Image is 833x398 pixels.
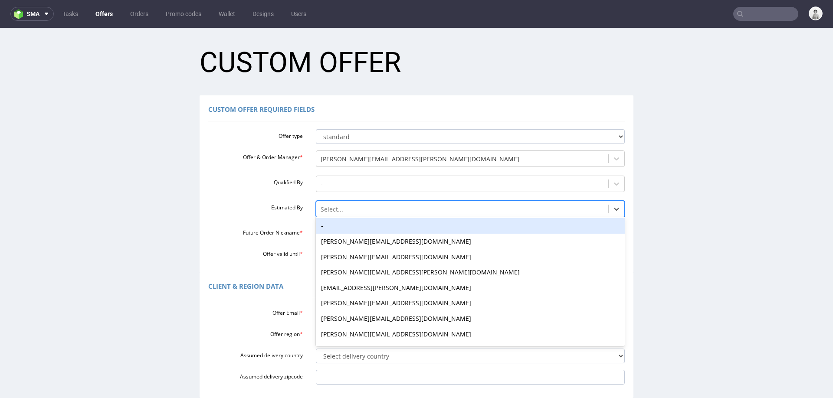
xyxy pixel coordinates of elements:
[247,7,279,21] a: Designs
[316,283,625,299] div: [PERSON_NAME][EMAIL_ADDRESS][DOMAIN_NAME]
[202,123,309,134] label: Offer & Order Manager
[10,7,54,21] button: sma
[316,190,625,206] div: -
[316,299,625,314] div: [PERSON_NAME][EMAIL_ADDRESS][DOMAIN_NAME]
[300,201,303,209] abbr: required
[26,11,39,17] span: sma
[202,199,309,209] label: Future Order Nickname
[810,7,822,20] img: Dudek Mariola
[14,9,26,19] img: logo
[316,206,625,222] div: [PERSON_NAME][EMAIL_ADDRESS][DOMAIN_NAME]
[202,343,309,353] label: Assumed delivery zipcode
[202,220,309,230] label: Offer valid until
[316,237,625,252] div: [PERSON_NAME][EMAIL_ADDRESS][PERSON_NAME][DOMAIN_NAME]
[202,300,309,310] label: Offer region
[200,20,633,50] h1: Custom Offer
[316,268,625,283] div: [PERSON_NAME][EMAIL_ADDRESS][DOMAIN_NAME]
[300,222,303,230] abbr: required
[90,7,118,21] a: Offers
[300,281,303,289] abbr: required
[202,173,309,184] label: Estimated By
[213,7,240,21] a: Wallet
[125,7,154,21] a: Orders
[202,321,309,332] label: Assumed delivery country
[208,254,283,263] span: Client & Region data
[300,303,303,310] abbr: required
[161,7,207,21] a: Promo codes
[202,148,309,159] label: Qualified By
[57,7,83,21] a: Tasks
[316,222,625,237] div: [PERSON_NAME][EMAIL_ADDRESS][DOMAIN_NAME]
[202,279,309,289] label: Offer Email
[208,77,315,86] span: Custom Offer Required Fields
[202,102,309,112] label: Offer type
[300,126,303,133] abbr: required
[316,252,625,268] div: [EMAIL_ADDRESS][PERSON_NAME][DOMAIN_NAME]
[316,314,625,329] div: [PERSON_NAME][EMAIL_ADDRESS][PERSON_NAME][DOMAIN_NAME]
[286,7,312,21] a: Users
